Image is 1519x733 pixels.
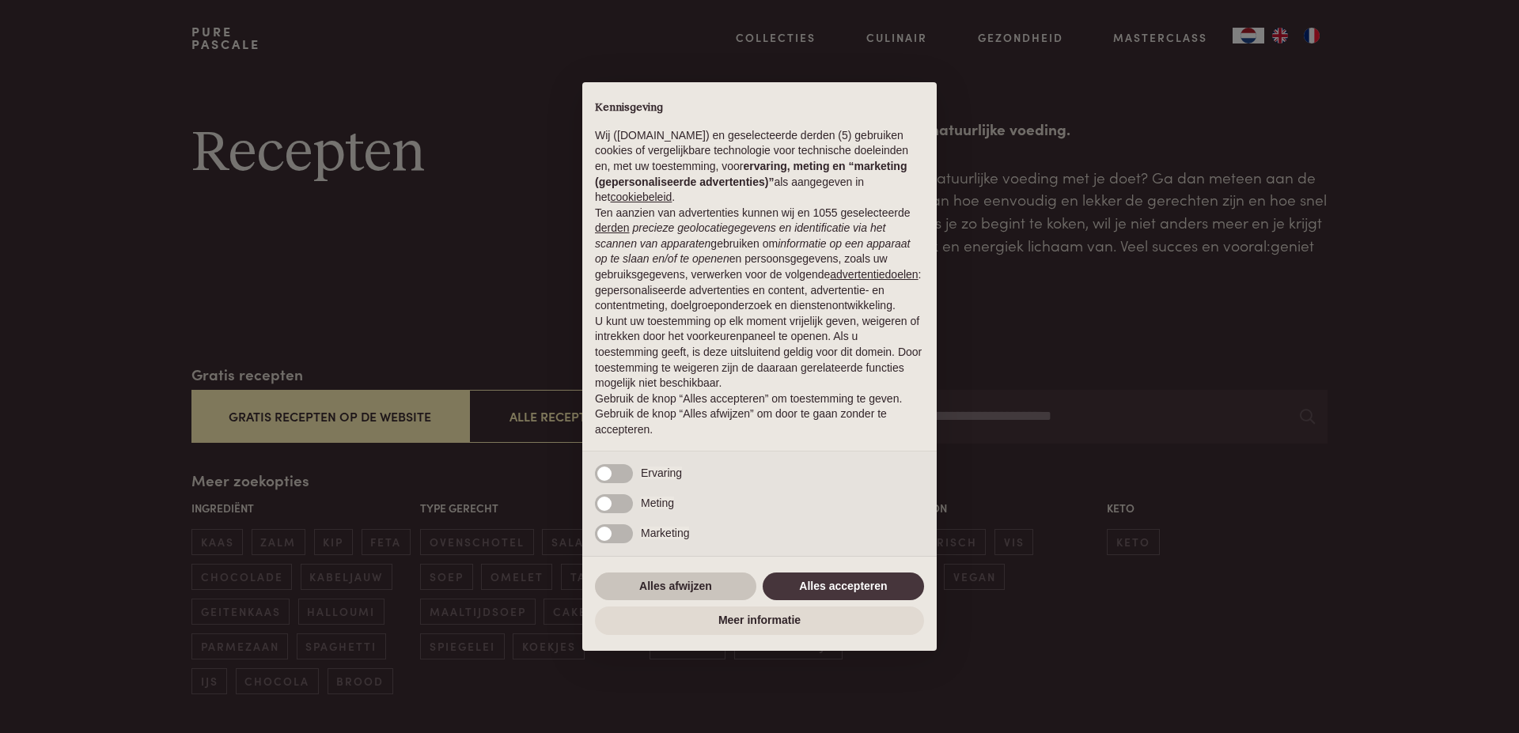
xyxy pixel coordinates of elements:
[763,572,924,601] button: Alles accepteren
[610,191,672,203] a: cookiebeleid
[641,527,689,539] span: Marketing
[641,467,682,479] span: Ervaring
[595,221,885,250] em: precieze geolocatiegegevens en identificatie via het scannen van apparaten
[595,101,924,115] h2: Kennisgeving
[830,267,918,283] button: advertentiedoelen
[641,497,674,509] span: Meting
[595,606,924,635] button: Meer informatie
[595,206,924,314] p: Ten aanzien van advertenties kunnen wij en 1055 geselecteerde gebruiken om en persoonsgegevens, z...
[595,314,924,391] p: U kunt uw toestemming op elk moment vrijelijk geven, weigeren of intrekken door het voorkeurenpan...
[595,572,756,601] button: Alles afwijzen
[595,128,924,206] p: Wij ([DOMAIN_NAME]) en geselecteerde derden (5) gebruiken cookies of vergelijkbare technologie vo...
[595,221,630,236] button: derden
[595,237,911,266] em: informatie op een apparaat op te slaan en/of te openen
[595,391,924,438] p: Gebruik de knop “Alles accepteren” om toestemming te geven. Gebruik de knop “Alles afwijzen” om d...
[595,160,907,188] strong: ervaring, meting en “marketing (gepersonaliseerde advertenties)”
